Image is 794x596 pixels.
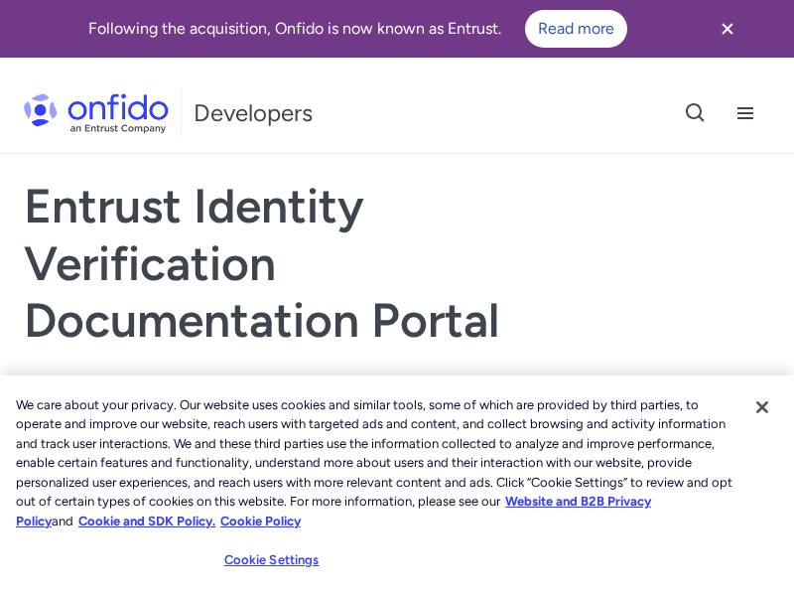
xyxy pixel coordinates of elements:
[740,385,784,429] button: Close
[684,101,708,125] svg: Open search button
[24,10,691,48] div: Following the acquisition, Onfido is now known as Entrust.
[716,17,739,41] svg: Close banner
[691,4,764,54] button: Close banner
[671,88,721,138] button: Open search button
[209,540,333,580] button: Cookie Settings
[16,395,738,531] div: We care about your privacy. Our website uses cookies and similar tools, some of which are provide...
[24,93,169,133] img: Onfido Logo
[525,10,627,48] a: Read more
[220,514,301,528] a: Cookie Policy
[16,494,651,528] a: More information about our cookie policy., opens in a new tab
[733,101,757,125] svg: Open navigation menu button
[78,514,215,528] a: Cookie and SDK Policy.
[721,88,770,138] button: Open navigation menu button
[24,178,546,350] h1: Entrust Identity Verification Documentation Portal
[194,97,313,129] h1: Developers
